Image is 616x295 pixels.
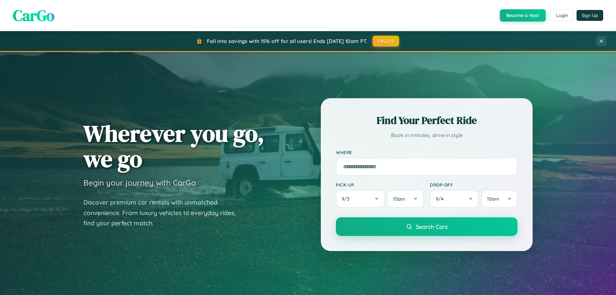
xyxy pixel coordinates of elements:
[481,190,518,208] button: 10am
[393,196,405,202] span: 10am
[13,5,55,26] span: CarGo
[551,10,573,21] button: Login
[430,190,479,208] button: 9/4
[500,9,546,22] button: Become a Host
[336,217,518,236] button: Search Cars
[336,182,424,187] label: Pick-up
[83,178,196,187] h3: Begin your journey with CarGo
[83,121,264,171] h1: Wherever you go, we go
[416,223,448,230] span: Search Cars
[336,131,518,140] p: Book in minutes, drive in style
[487,196,499,202] span: 10am
[577,10,603,21] button: Sign Up
[336,113,518,127] h2: Find Your Perfect Ride
[436,196,447,202] span: 9 / 4
[336,150,518,155] label: Where
[387,190,424,208] button: 10am
[83,197,244,229] p: Discover premium car rentals with unmatched convenience. From luxury vehicles to everyday rides, ...
[207,38,368,44] span: Fall into savings with 15% off for all users! Ends [DATE] 10am PT.
[342,196,353,202] span: 9 / 3
[430,182,518,187] label: Drop-off
[372,36,399,47] button: FALL15
[336,190,385,208] button: 9/3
